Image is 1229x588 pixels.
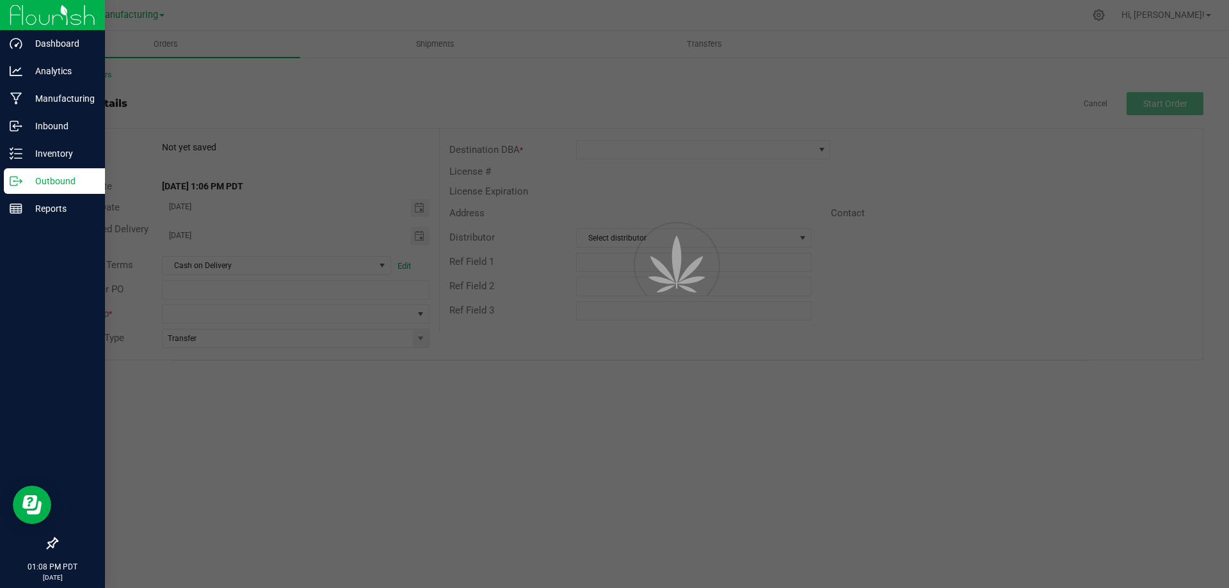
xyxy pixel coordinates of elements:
p: [DATE] [6,573,99,582]
p: Inbound [22,118,99,134]
inline-svg: Dashboard [10,37,22,50]
iframe: Resource center [13,486,51,524]
p: Outbound [22,173,99,189]
p: Dashboard [22,36,99,51]
p: Manufacturing [22,91,99,106]
inline-svg: Reports [10,202,22,215]
inline-svg: Outbound [10,175,22,187]
p: Inventory [22,146,99,161]
p: Analytics [22,63,99,79]
inline-svg: Manufacturing [10,92,22,105]
p: Reports [22,201,99,216]
inline-svg: Analytics [10,65,22,77]
inline-svg: Inbound [10,120,22,132]
p: 01:08 PM PDT [6,561,99,573]
inline-svg: Inventory [10,147,22,160]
